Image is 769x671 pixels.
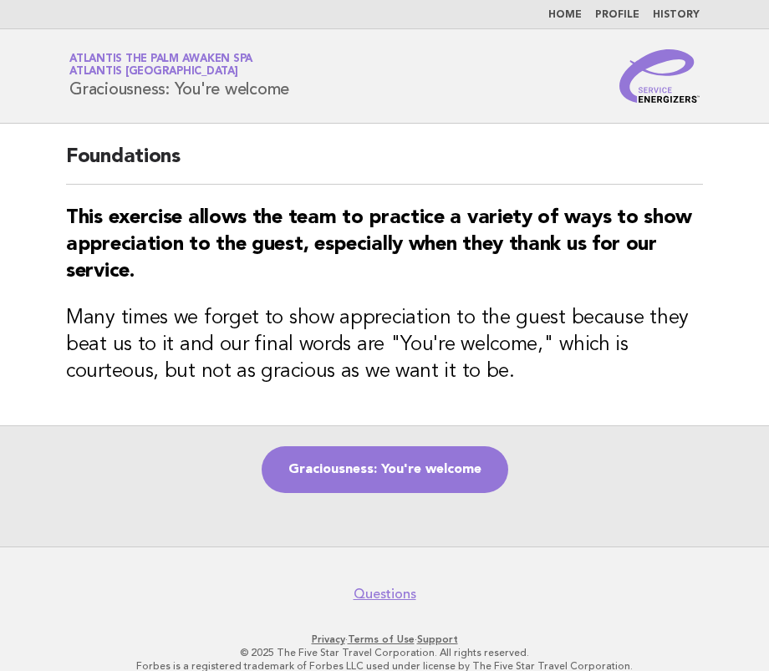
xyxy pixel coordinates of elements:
[66,208,692,282] strong: This exercise allows the team to practice a variety of ways to show appreciation to the guest, es...
[548,10,582,20] a: Home
[312,633,345,645] a: Privacy
[653,10,700,20] a: History
[69,53,252,77] a: Atlantis The Palm Awaken SpaAtlantis [GEOGRAPHIC_DATA]
[69,54,289,98] h1: Graciousness: You're welcome
[262,446,508,493] a: Graciousness: You're welcome
[69,67,238,78] span: Atlantis [GEOGRAPHIC_DATA]
[23,633,746,646] p: · ·
[595,10,639,20] a: Profile
[417,633,458,645] a: Support
[348,633,415,645] a: Terms of Use
[66,305,703,385] h3: Many times we forget to show appreciation to the guest because they beat us to it and our final w...
[23,646,746,659] p: © 2025 The Five Star Travel Corporation. All rights reserved.
[619,49,700,103] img: Service Energizers
[66,144,703,185] h2: Foundations
[354,586,416,602] a: Questions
